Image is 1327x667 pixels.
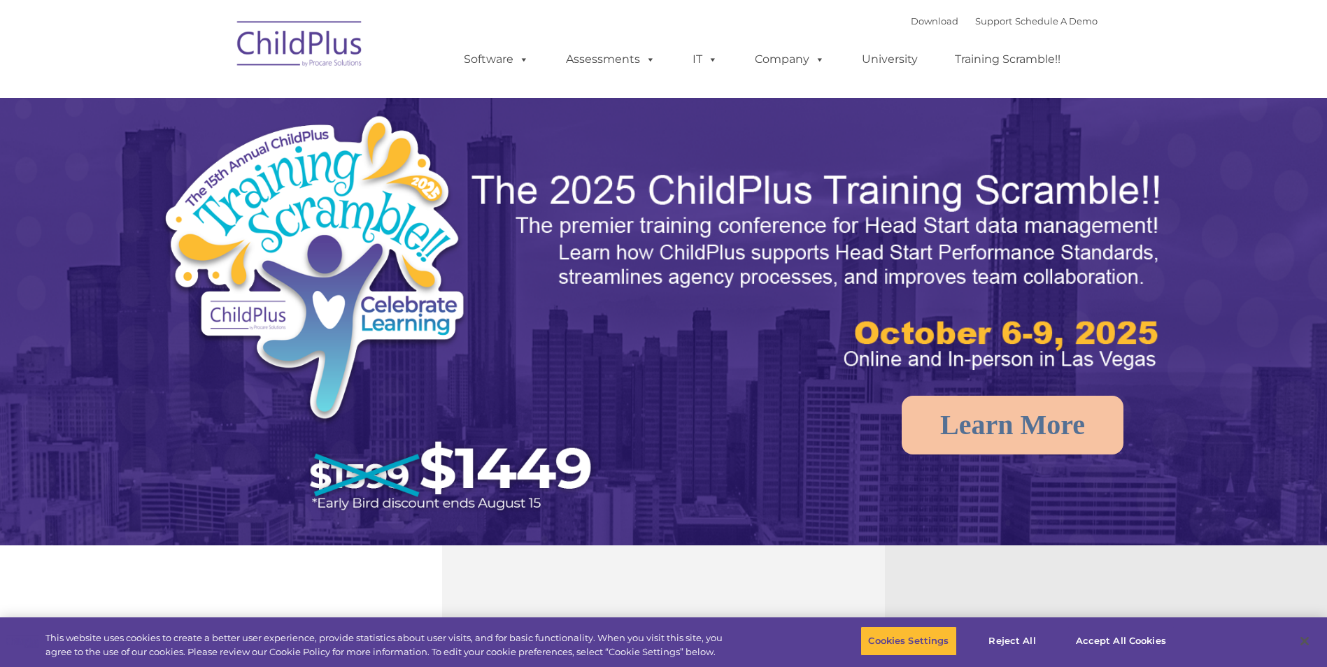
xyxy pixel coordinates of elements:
a: Download [911,15,958,27]
a: Company [741,45,839,73]
span: Last name [194,92,237,103]
a: Learn More [902,396,1123,454]
a: Training Scramble!! [941,45,1074,73]
button: Accept All Cookies [1068,626,1174,656]
a: Schedule A Demo [1015,15,1098,27]
a: Software [450,45,543,73]
div: This website uses cookies to create a better user experience, provide statistics about user visit... [45,631,730,659]
button: Reject All [969,626,1056,656]
button: Cookies Settings [860,626,956,656]
a: Support [975,15,1012,27]
a: Assessments [552,45,669,73]
span: Phone number [194,150,254,160]
img: ChildPlus by Procare Solutions [230,11,370,81]
a: IT [679,45,732,73]
a: University [848,45,932,73]
button: Close [1289,626,1320,657]
font: | [911,15,1098,27]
